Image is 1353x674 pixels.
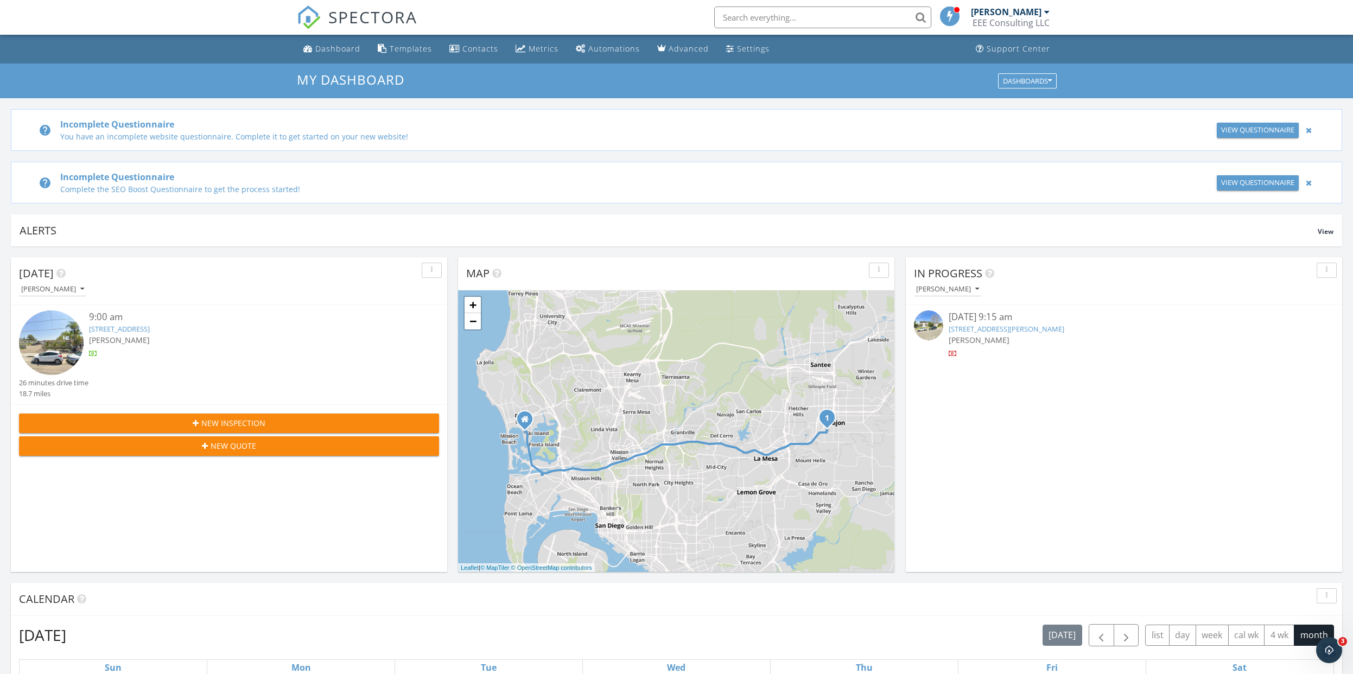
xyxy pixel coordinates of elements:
[297,71,404,88] span: My Dashboard
[60,170,1106,183] div: Incomplete Questionnaire
[461,564,479,571] a: Leaflet
[201,417,265,429] span: New Inspection
[1316,637,1342,663] iframe: Intercom live chat
[1145,625,1170,646] button: list
[722,39,774,59] a: Settings
[949,324,1064,334] a: [STREET_ADDRESS][PERSON_NAME]
[669,43,709,54] div: Advanced
[827,417,834,424] div: 607 Emerald Ave, El Cajon, CA 92020
[19,414,439,433] button: New Inspection
[60,183,1106,195] div: Complete the SEO Boost Questionnaire to get the process started!
[20,223,1318,238] div: Alerts
[1169,625,1196,646] button: day
[1294,625,1334,646] button: month
[19,310,84,375] img: streetview
[19,378,88,388] div: 26 minutes drive time
[511,39,563,59] a: Metrics
[571,39,644,59] a: Automations (Basic)
[19,436,439,456] button: New Quote
[19,389,88,399] div: 18.7 miles
[465,297,481,313] a: Zoom in
[525,419,531,425] div: 3777 Haines St Apt 17, San Diego CA 92109
[971,39,1055,59] a: Support Center
[1114,624,1139,646] button: Next month
[914,266,982,281] span: In Progress
[1089,624,1114,646] button: Previous month
[39,176,52,189] i: help
[60,131,1106,142] div: You have an incomplete website questionnaire. Complete it to get started on your new website!
[1043,625,1082,646] button: [DATE]
[914,310,1334,359] a: [DATE] 9:15 am [STREET_ADDRESS][PERSON_NAME] [PERSON_NAME]
[1196,625,1229,646] button: week
[737,43,770,54] div: Settings
[19,310,439,399] a: 9:00 am [STREET_ADDRESS] [PERSON_NAME] 26 minutes drive time 18.7 miles
[19,266,54,281] span: [DATE]
[588,43,640,54] div: Automations
[60,118,1106,131] div: Incomplete Questionnaire
[949,335,1009,345] span: [PERSON_NAME]
[19,624,66,646] h2: [DATE]
[714,7,931,28] input: Search everything...
[211,440,256,452] span: New Quote
[511,564,592,571] a: © OpenStreetMap contributors
[1003,77,1052,85] div: Dashboards
[987,43,1050,54] div: Support Center
[949,310,1299,324] div: [DATE] 9:15 am
[373,39,436,59] a: Templates
[466,266,490,281] span: Map
[297,15,417,37] a: SPECTORA
[971,7,1041,17] div: [PERSON_NAME]
[89,324,150,334] a: [STREET_ADDRESS]
[1221,125,1294,136] div: View Questionnaire
[458,563,595,573] div: |
[315,43,360,54] div: Dashboard
[21,285,84,293] div: [PERSON_NAME]
[445,39,503,59] a: Contacts
[1228,625,1265,646] button: cal wk
[89,310,404,324] div: 9:00 am
[998,73,1057,88] button: Dashboards
[1338,637,1347,646] span: 3
[653,39,713,59] a: Advanced
[480,564,510,571] a: © MapTiler
[1264,625,1294,646] button: 4 wk
[529,43,558,54] div: Metrics
[1217,175,1299,190] a: View Questionnaire
[299,39,365,59] a: Dashboard
[916,285,979,293] div: [PERSON_NAME]
[390,43,432,54] div: Templates
[914,282,981,297] button: [PERSON_NAME]
[1221,177,1294,188] div: View Questionnaire
[19,282,86,297] button: [PERSON_NAME]
[462,43,498,54] div: Contacts
[973,17,1050,28] div: EEE Consulting LLC
[1217,123,1299,138] a: View Questionnaire
[328,5,417,28] span: SPECTORA
[914,310,943,340] img: streetview
[19,592,74,606] span: Calendar
[825,415,829,422] i: 1
[89,335,150,345] span: [PERSON_NAME]
[465,313,481,329] a: Zoom out
[1318,227,1333,236] span: View
[297,5,321,29] img: The Best Home Inspection Software - Spectora
[39,124,52,137] i: help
